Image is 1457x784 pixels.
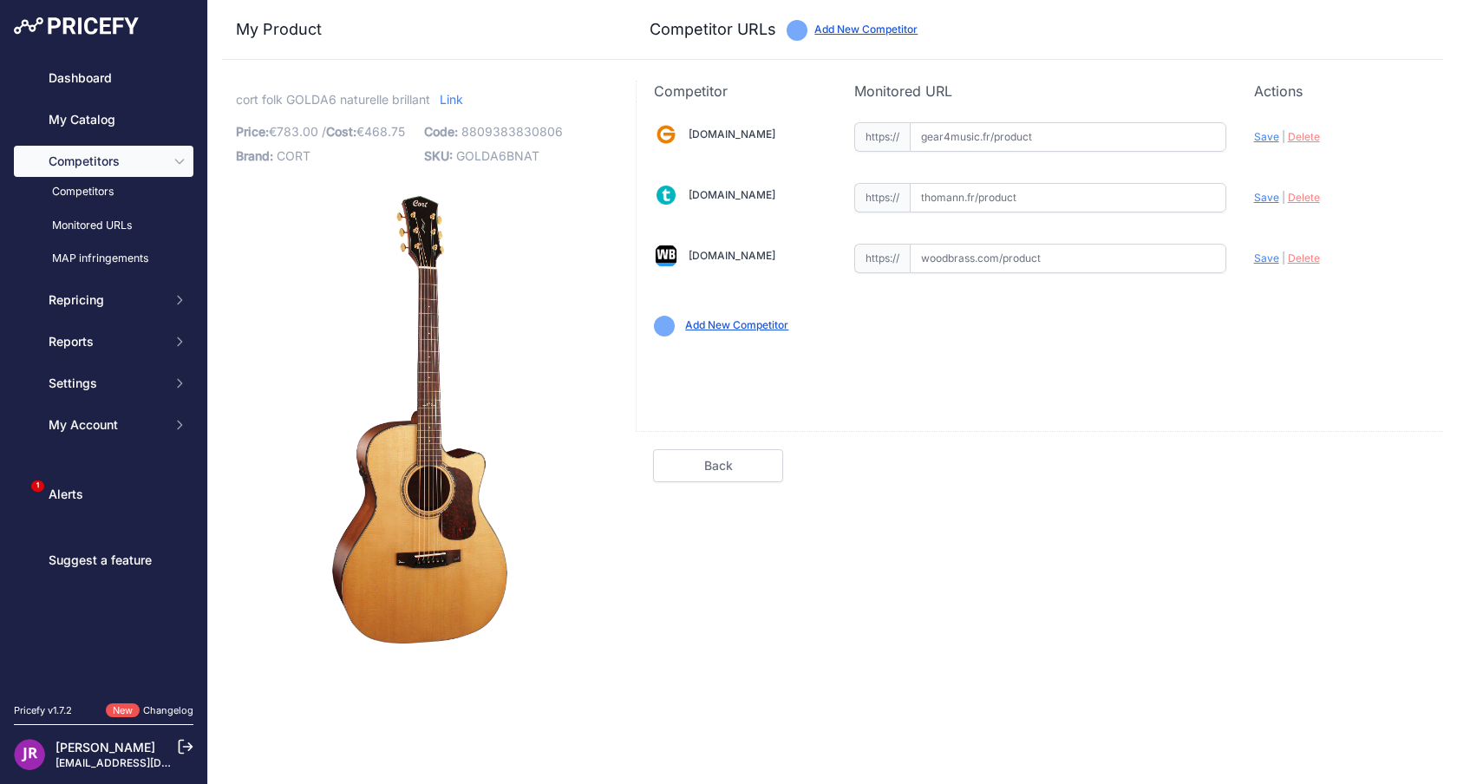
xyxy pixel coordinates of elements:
a: [DOMAIN_NAME] [689,249,775,262]
a: Suggest a feature [14,545,193,576]
span: 783.00 [277,124,318,139]
a: Changelog [143,704,193,716]
span: Reports [49,333,162,350]
span: Delete [1288,191,1320,204]
span: Save [1254,191,1279,204]
span: CORT [277,148,310,163]
div: Pricefy v1.7.2 [14,703,72,718]
span: Repricing [49,291,162,309]
a: [EMAIL_ADDRESS][DOMAIN_NAME] [56,756,237,769]
span: Save [1254,130,1279,143]
button: Repricing [14,284,193,316]
span: Brand: [236,148,273,163]
input: woodbrass.com/product [910,244,1226,273]
h3: My Product [236,17,601,42]
span: New [106,703,140,718]
p: Competitor [654,81,826,101]
button: Competitors [14,146,193,177]
span: 468.75 [364,124,405,139]
span: 8809383830806 [461,124,563,139]
span: / € [322,124,405,139]
button: My Account [14,409,193,441]
a: [DOMAIN_NAME] [689,188,775,201]
input: gear4music.fr/product [910,122,1226,152]
span: SKU: [424,148,453,163]
a: Back [653,449,783,482]
a: Monitored URLs [14,211,193,241]
a: My Catalog [14,104,193,135]
a: [PERSON_NAME] [56,740,155,755]
span: Delete [1288,252,1320,265]
span: Code: [424,124,458,139]
a: Add New Competitor [685,318,788,331]
span: GOLDA6BNAT [456,148,539,163]
span: | [1282,252,1285,265]
span: cort folk GOLDA6 naturelle brillant [236,88,430,110]
span: My Account [49,416,162,434]
span: Competitors [49,153,162,170]
a: MAP infringements [14,244,193,274]
a: [DOMAIN_NAME] [689,127,775,140]
span: Settings [49,375,162,392]
input: thomann.fr/product [910,183,1226,212]
a: Competitors [14,177,193,207]
span: Delete [1288,130,1320,143]
p: Actions [1254,81,1426,101]
p: Monitored URL [854,81,1226,101]
a: Add New Competitor [814,23,918,36]
span: https:// [854,183,910,212]
span: | [1282,130,1285,143]
button: Settings [14,368,193,399]
a: Dashboard [14,62,193,94]
span: https:// [854,122,910,152]
span: https:// [854,244,910,273]
span: Save [1254,252,1279,265]
h3: Competitor URLs [650,17,776,42]
span: | [1282,191,1285,204]
img: Pricefy Logo [14,17,139,35]
a: Alerts [14,479,193,510]
button: Reports [14,326,193,357]
span: Price: [236,124,269,139]
a: Link [440,88,463,110]
p: € [236,120,414,144]
span: Cost: [326,124,356,139]
nav: Sidebar [14,62,193,683]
